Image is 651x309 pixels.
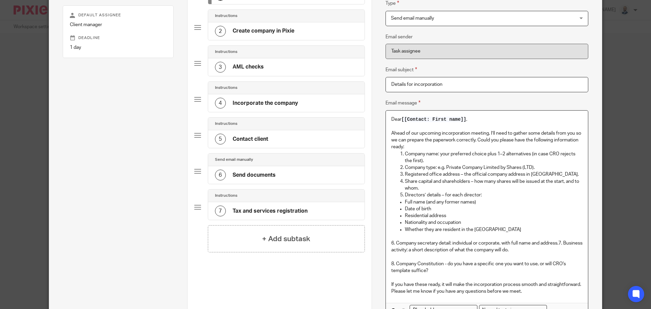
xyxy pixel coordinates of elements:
p: Ahead of our upcoming incorporation meeting, I’ll need to gather some details from you so we can ... [391,123,583,151]
p: Client manager [70,21,166,28]
h4: Instructions [215,121,237,127]
h4: Instructions [215,13,237,19]
p: Company type: e.g. Private Company Limited by Shares (LTD). [405,164,583,171]
div: 7 [215,206,226,216]
h4: Instructions [215,49,237,55]
h4: Incorporate the company [233,100,298,107]
h4: AML checks [233,63,264,71]
p: Residential address [405,212,583,219]
h4: Create company in Pixie [233,27,294,35]
p: Directors’ details – for each director: [405,192,583,198]
p: Share capital and shareholders – how many shares will be issued at the start, and to whom. [405,178,583,192]
span: Send email manually [391,16,434,21]
h4: Instructions [215,85,237,91]
h4: + Add subtask [262,234,310,244]
div: 4 [215,98,226,109]
h4: Tax and services registration [233,208,308,215]
div: 2 [215,26,226,37]
p: Whether they are resident in the [GEOGRAPHIC_DATA] [405,226,583,233]
p: Dear , [391,116,583,123]
div: 3 [215,62,226,73]
p: 8. Company Constitution - do you have a specific one you want to use, or will CRO's template suff... [391,260,583,274]
div: 6 [215,170,226,180]
label: Email message [386,99,420,107]
p: 1 day [70,44,166,51]
h4: Contact client [233,136,268,143]
p: If you have these ready, it will make the incorporation process smooth and straightforward. Pleas... [391,274,583,295]
p: Date of birth [405,206,583,212]
p: Default assignee [70,13,166,18]
p: Deadline [70,35,166,41]
p: Full name (and any former names) [405,199,583,206]
h4: Send email manually [215,157,253,162]
span: [[Contact: First name]] [401,117,466,122]
p: Company name: your preferred choice plus 1–2 alternatives (in case CRO rejects the first). [405,151,583,165]
h4: Instructions [215,193,237,198]
label: Email sender [386,34,413,40]
p: Registered office address – the official company address in [GEOGRAPHIC_DATA]. [405,171,583,178]
label: Email subject [386,66,417,74]
p: Nationality and occupation [405,219,583,226]
input: Subject [386,77,588,92]
div: 5 [215,134,226,144]
p: 6. Company secretary detail: individual or corporate, with full name and address. 7. Business act... [391,233,583,254]
h4: Send documents [233,172,276,179]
